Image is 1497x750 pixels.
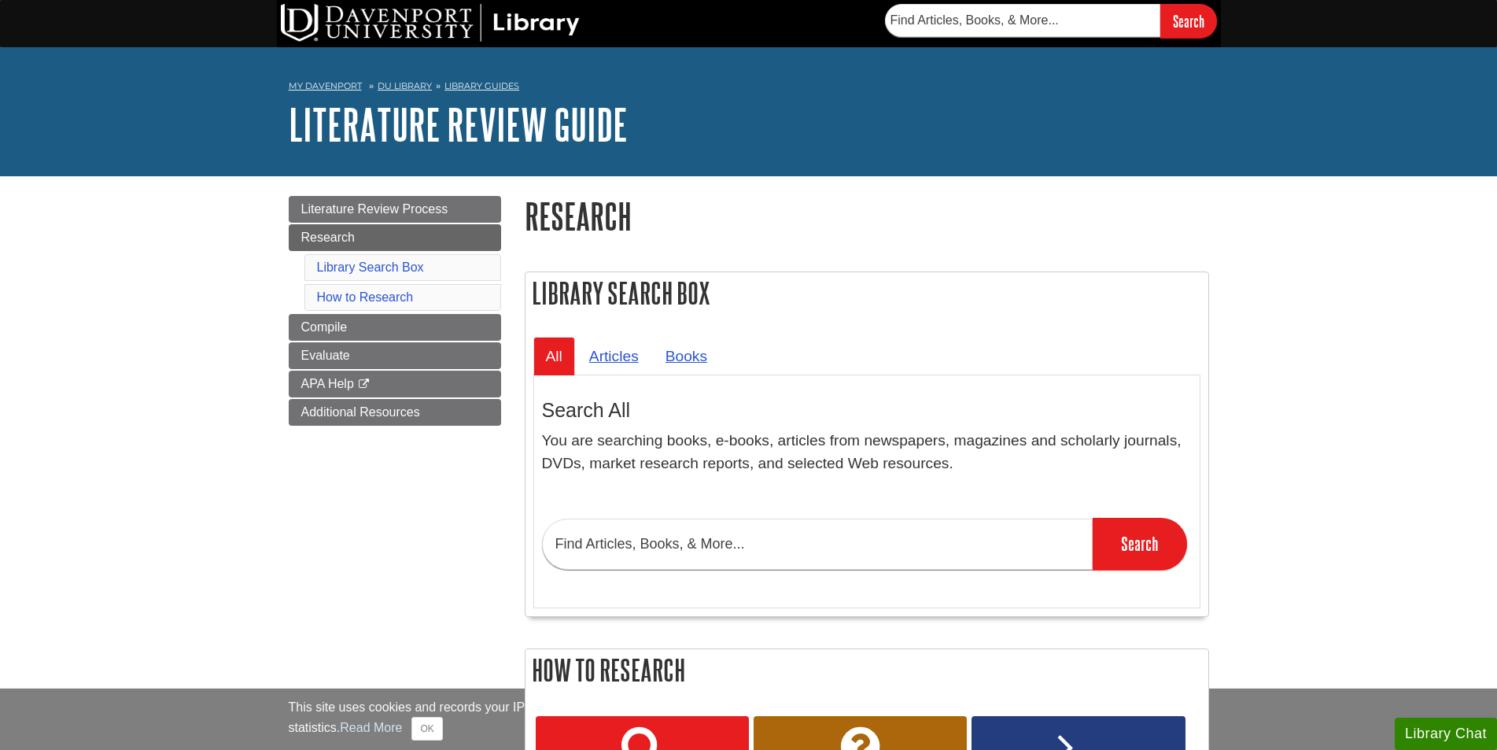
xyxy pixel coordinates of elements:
[317,260,424,274] a: Library Search Box
[542,399,1192,422] h3: Search All
[653,337,720,375] a: Books
[577,337,651,375] a: Articles
[289,196,501,426] div: Guide Page Menu
[317,290,414,304] a: How to Research
[301,405,420,419] span: Additional Resources
[525,272,1208,314] h2: Library Search Box
[301,231,355,244] span: Research
[411,717,442,741] button: Close
[533,337,575,375] a: All
[885,4,1160,37] input: Find Articles, Books, & More...
[289,224,501,251] a: Research
[525,196,1209,236] h1: Research
[1093,518,1187,570] input: Search
[444,80,519,91] a: Library Guides
[289,371,501,397] a: APA Help
[357,379,371,390] i: This link opens in a new window
[378,80,432,91] a: DU Library
[281,4,580,42] img: DU Library
[301,202,448,216] span: Literature Review Process
[289,79,362,93] a: My Davenport
[525,649,1208,691] h2: How to Research
[289,196,501,223] a: Literature Review Process
[340,721,402,734] a: Read More
[289,76,1209,101] nav: breadcrumb
[289,399,501,426] a: Additional Resources
[301,320,348,334] span: Compile
[542,430,1192,475] p: You are searching books, e-books, articles from newspapers, magazines and scholarly journals, DVD...
[301,349,350,362] span: Evaluate
[289,314,501,341] a: Compile
[289,342,501,369] a: Evaluate
[1160,4,1217,38] input: Search
[289,698,1209,741] div: This site uses cookies and records your IP address for usage statistics. Additionally, we use Goo...
[301,377,354,390] span: APA Help
[885,4,1217,38] form: Searches DU Library's articles, books, and more
[289,100,628,149] a: Literature Review Guide
[1395,718,1497,750] button: Library Chat
[542,519,1093,570] input: Find Articles, Books, & More...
